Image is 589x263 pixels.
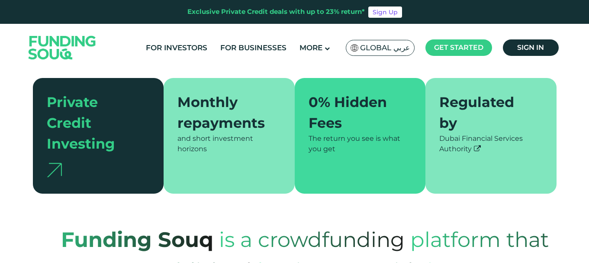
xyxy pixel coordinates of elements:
[368,6,402,18] a: Sign Up
[61,227,213,252] strong: Funding Souq
[351,44,358,52] img: SA Flag
[218,41,289,55] a: For Businesses
[219,218,405,261] span: is a crowdfunding
[439,133,543,154] div: Dubai Financial Services Authority
[144,41,209,55] a: For Investors
[47,92,140,154] div: Private Credit Investing
[309,133,412,154] div: The return you see is what you get
[187,7,365,17] div: Exclusive Private Credit deals with up to 23% return*
[517,43,544,52] span: Sign in
[503,39,559,56] a: Sign in
[360,43,410,53] span: Global عربي
[439,92,532,133] div: Regulated by
[299,43,322,52] span: More
[309,92,402,133] div: 0% Hidden Fees
[177,92,270,133] div: Monthly repayments
[434,43,483,52] span: Get started
[47,163,62,177] img: arrow
[20,26,105,69] img: Logo
[177,133,281,154] div: and short investment horizons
